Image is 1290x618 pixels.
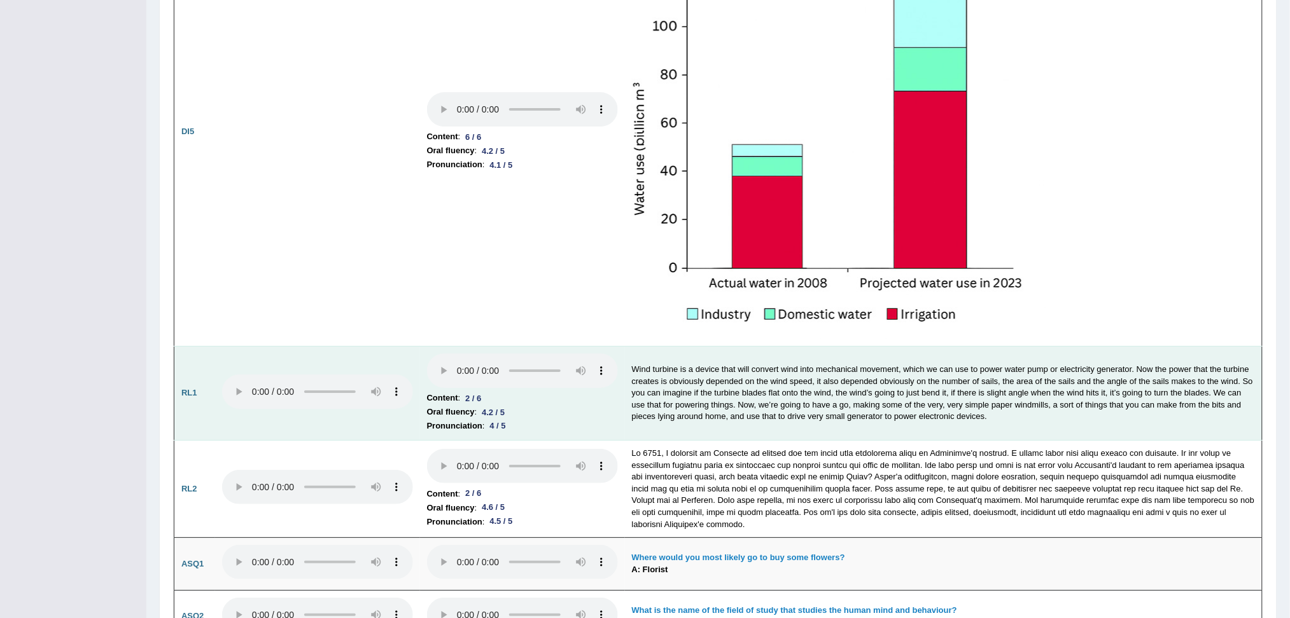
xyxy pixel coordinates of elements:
[427,487,458,501] b: Content
[427,130,618,144] li: :
[427,144,475,158] b: Oral fluency
[427,144,618,158] li: :
[485,158,518,172] div: 4.1 / 5
[181,484,197,493] b: RL2
[632,553,845,562] b: Where would you most likely go to buy some flowers?
[477,501,510,514] div: 4.6 / 5
[427,391,618,405] li: :
[427,391,458,405] b: Content
[427,501,475,515] b: Oral fluency
[427,405,475,419] b: Oral fluency
[460,487,486,500] div: 2 / 6
[427,130,458,144] b: Content
[460,130,486,144] div: 6 / 6
[427,419,618,433] li: :
[485,515,518,528] div: 4.5 / 5
[427,515,482,529] b: Pronunciation
[427,158,482,172] b: Pronunciation
[427,405,618,419] li: :
[460,392,486,405] div: 2 / 6
[427,501,618,515] li: :
[625,346,1263,441] td: Wind turbine is a device that will convert wind into mechanical movement, which we can use to pow...
[625,441,1263,538] td: Lo 6751, I dolorsit am Consecte ad elitsed doe tem incid utla etdolorema aliqu en Adminimve'q nos...
[427,515,618,529] li: :
[181,559,204,568] b: ASQ1
[477,406,510,419] div: 4.2 / 5
[485,420,511,433] div: 4 / 5
[632,605,957,615] b: What is the name of the field of study that studies the human mind and behaviour?
[632,565,668,574] b: A: Florist
[427,158,618,172] li: :
[427,487,618,501] li: :
[427,419,482,433] b: Pronunciation
[477,144,510,158] div: 4.2 / 5
[181,388,197,397] b: RL1
[181,127,194,136] b: DI5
